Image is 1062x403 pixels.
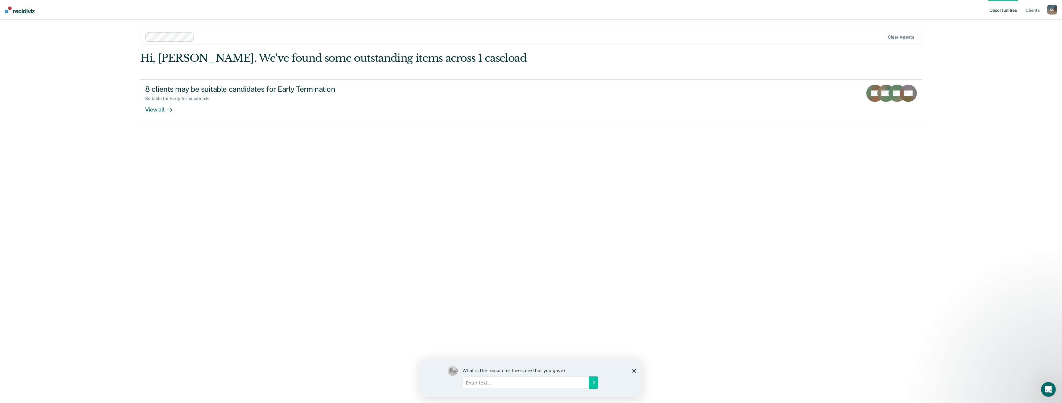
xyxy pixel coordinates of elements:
a: 8 clients may be suitable candidates for Early TerminationSuitable for Early Termination:8View all [140,79,922,128]
div: Hi, [PERSON_NAME]. We’ve found some outstanding items across 1 caseload [140,52,766,65]
button: CC [1047,5,1057,15]
img: Recidiviz [5,6,35,13]
div: C C [1047,5,1057,15]
div: 8 clients may be suitable candidates for Early Termination [145,85,362,94]
iframe: To enrich screen reader interactions, please activate Accessibility in Grammarly extension settings [420,360,642,397]
div: View all [145,101,180,113]
div: Clear agents [888,35,914,40]
div: Suitable for Early Termination : 8 [145,96,214,101]
iframe: Intercom live chat [1041,382,1056,397]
